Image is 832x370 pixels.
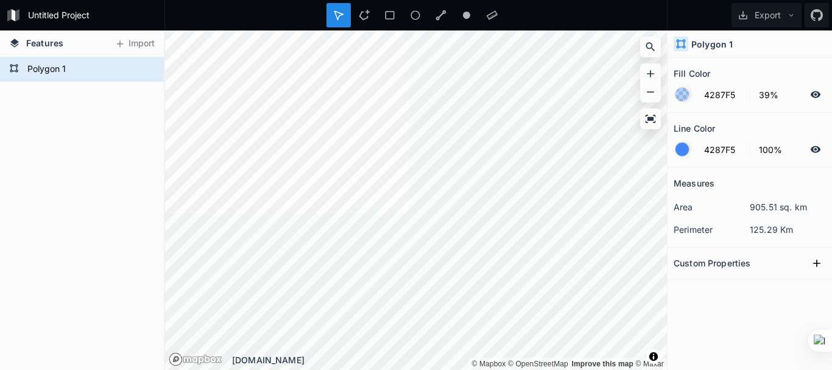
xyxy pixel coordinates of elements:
h4: Polygon 1 [691,38,733,51]
div: [DOMAIN_NAME] [232,354,667,366]
dt: perimeter [674,223,750,236]
a: Mapbox logo [169,352,222,366]
h2: Line Color [674,119,715,138]
button: Toggle attribution [646,349,661,364]
button: Import [108,34,161,54]
dt: area [674,201,750,213]
a: Map feedback [571,360,633,368]
dd: 905.51 sq. km [750,201,826,213]
a: OpenStreetMap [508,360,568,368]
button: Export [732,3,802,27]
a: Maxar [636,360,665,368]
h2: Measures [674,174,714,193]
span: Features [26,37,63,49]
dd: 125.29 Km [750,223,826,236]
h2: Custom Properties [674,254,750,272]
span: Toggle attribution [650,350,657,363]
h2: Fill Color [674,64,710,83]
a: Mapbox logo [169,352,183,366]
a: Mapbox [471,360,506,368]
